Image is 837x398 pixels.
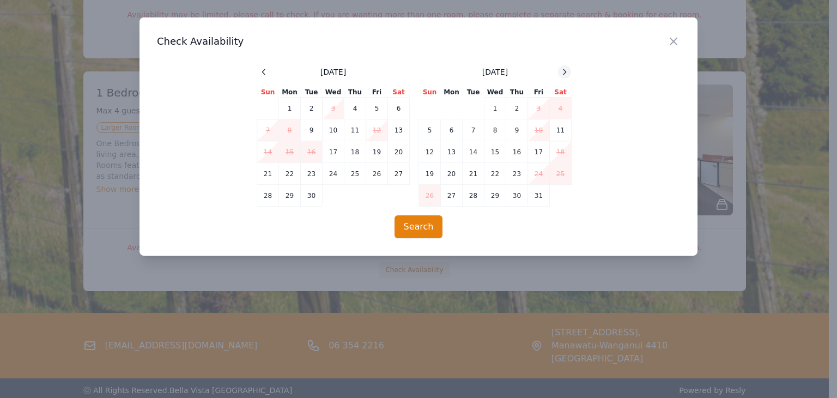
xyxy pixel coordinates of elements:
[550,87,572,98] th: Sat
[441,119,463,141] td: 6
[506,163,528,185] td: 23
[463,87,484,98] th: Tue
[528,87,550,98] th: Fri
[366,87,388,98] th: Fri
[419,119,441,141] td: 5
[484,98,506,119] td: 1
[484,87,506,98] th: Wed
[395,215,443,238] button: Search
[441,141,463,163] td: 13
[484,163,506,185] td: 22
[279,141,301,163] td: 15
[419,141,441,163] td: 12
[323,87,344,98] th: Wed
[344,119,366,141] td: 11
[301,119,323,141] td: 9
[301,87,323,98] th: Tue
[257,185,279,207] td: 28
[344,98,366,119] td: 4
[506,141,528,163] td: 16
[388,141,410,163] td: 20
[366,98,388,119] td: 5
[366,163,388,185] td: 26
[463,119,484,141] td: 7
[463,185,484,207] td: 28
[484,141,506,163] td: 15
[506,87,528,98] th: Thu
[257,87,279,98] th: Sun
[506,119,528,141] td: 9
[257,141,279,163] td: 14
[301,141,323,163] td: 16
[482,67,508,77] span: [DATE]
[441,185,463,207] td: 27
[550,98,572,119] td: 4
[323,98,344,119] td: 3
[463,141,484,163] td: 14
[419,87,441,98] th: Sun
[323,141,344,163] td: 17
[419,163,441,185] td: 19
[257,119,279,141] td: 7
[323,163,344,185] td: 24
[484,119,506,141] td: 8
[419,185,441,207] td: 26
[528,163,550,185] td: 24
[528,98,550,119] td: 3
[528,119,550,141] td: 10
[388,119,410,141] td: 13
[463,163,484,185] td: 21
[506,98,528,119] td: 2
[388,163,410,185] td: 27
[279,98,301,119] td: 1
[320,67,346,77] span: [DATE]
[157,35,680,48] h3: Check Availability
[550,163,572,185] td: 25
[550,141,572,163] td: 18
[441,163,463,185] td: 20
[279,185,301,207] td: 29
[484,185,506,207] td: 29
[279,87,301,98] th: Mon
[366,119,388,141] td: 12
[301,98,323,119] td: 2
[344,87,366,98] th: Thu
[506,185,528,207] td: 30
[279,163,301,185] td: 22
[279,119,301,141] td: 8
[550,119,572,141] td: 11
[344,163,366,185] td: 25
[528,141,550,163] td: 17
[388,98,410,119] td: 6
[323,119,344,141] td: 10
[441,87,463,98] th: Mon
[257,163,279,185] td: 21
[528,185,550,207] td: 31
[344,141,366,163] td: 18
[388,87,410,98] th: Sat
[366,141,388,163] td: 19
[301,163,323,185] td: 23
[301,185,323,207] td: 30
